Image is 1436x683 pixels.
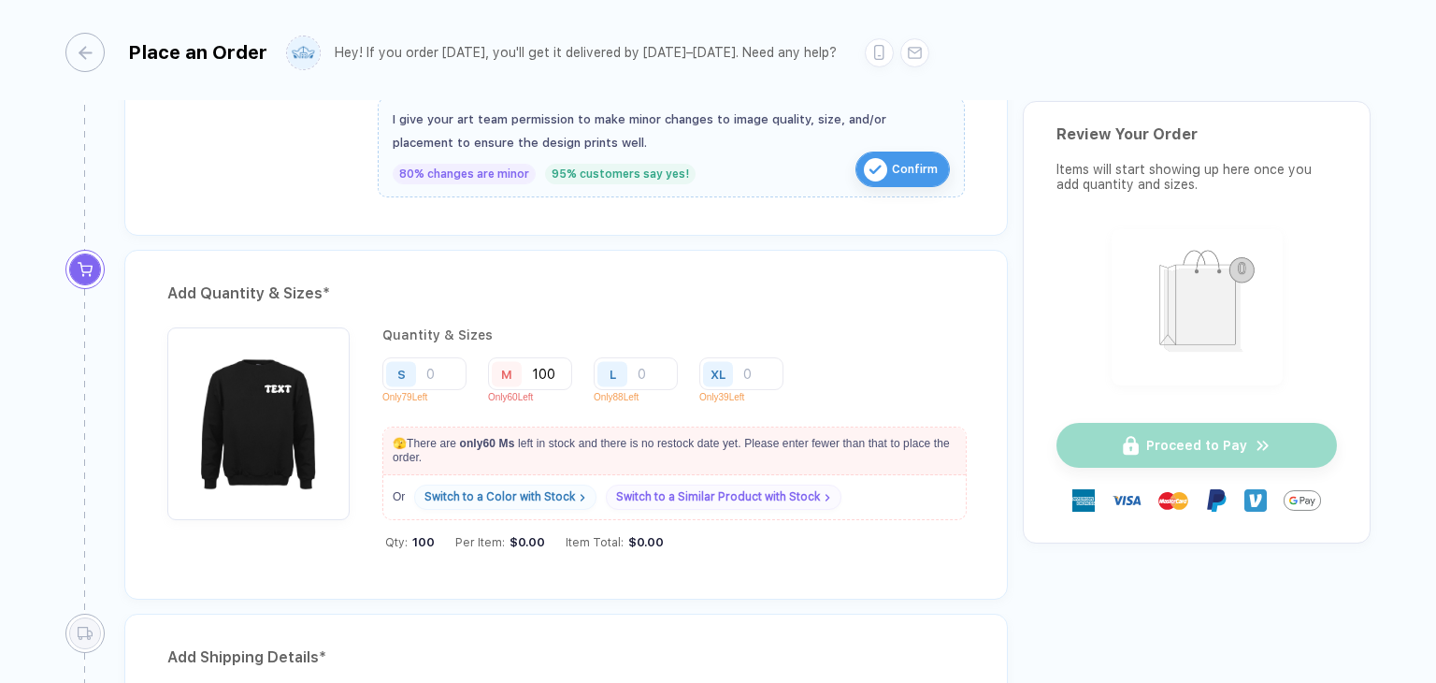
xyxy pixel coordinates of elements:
img: Google Pay [1284,482,1321,519]
a: Switch to a Color with Stock [414,485,596,510]
div: $0.00 [624,535,664,549]
img: visa [1112,486,1142,516]
span: Confirm [892,154,938,184]
div: Qty: [385,535,435,549]
div: Per Item: [455,535,545,549]
div: Add Shipping Details [167,643,965,673]
p: Only 79 Left [382,392,481,402]
div: 80% changes are minor [393,164,536,184]
p: Only 88 Left [594,392,692,402]
div: Hey! If you order [DATE], you'll get it delivered by [DATE]–[DATE]. Need any help? [335,45,837,61]
span: Or [393,490,405,504]
div: Quantity & Sizes [382,327,965,342]
div: $0.00 [505,535,545,549]
div: Item Total: [566,535,664,549]
span: 100 [408,535,435,549]
img: master-card [1158,486,1188,516]
div: M [501,367,512,381]
img: Venmo [1244,489,1267,512]
div: Review Your Order [1056,125,1337,143]
img: user profile [287,36,320,69]
div: XL [711,367,725,381]
p: There are left in stock and there is no restock date yet. Please enter fewer than that to place t... [383,428,966,474]
p: Only 60 Left [488,392,586,402]
div: Add Quantity & Sizes [167,279,965,309]
img: Paypal [1205,489,1228,512]
div: S [397,367,406,381]
div: L [610,367,616,381]
img: express [1072,489,1095,512]
div: Switch to a Color with Stock [424,490,575,504]
img: 6480375e-9924-4565-97d1-951400a94c1b_nt_front_1754576937939.jpg [177,337,340,501]
button: iconConfirm [855,152,950,187]
span: 🫣 [393,437,407,450]
img: shopping_bag.png [1120,238,1274,373]
div: Place an Order [128,41,267,64]
p: Only 39 Left [699,392,797,402]
div: Items will start showing up here once you add quantity and sizes. [1056,162,1337,192]
div: 95% customers say yes! [545,164,696,184]
a: Switch to a Similar Product with Stock [606,485,841,510]
div: I give your art team permission to make minor changes to image quality, size, and/or placement to... [393,108,950,154]
img: icon [864,158,887,182]
div: Switch to a Similar Product with Stock [616,490,820,504]
strong: only 60 M s [459,437,514,450]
